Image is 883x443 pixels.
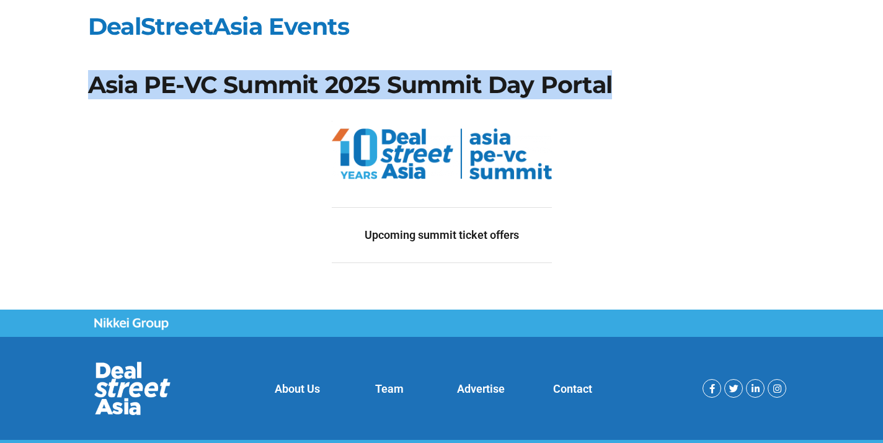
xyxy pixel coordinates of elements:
[88,12,349,41] a: DealStreetAsia Events
[375,382,404,395] a: Team
[457,382,505,395] a: Advertise
[94,318,169,330] img: Nikkei Group
[553,382,592,395] a: Contact
[275,382,320,395] a: About Us
[88,73,795,97] h1: Asia PE-VC Summit 2025 Summit Day Portal
[332,230,552,241] h2: Upcoming summit ticket offers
